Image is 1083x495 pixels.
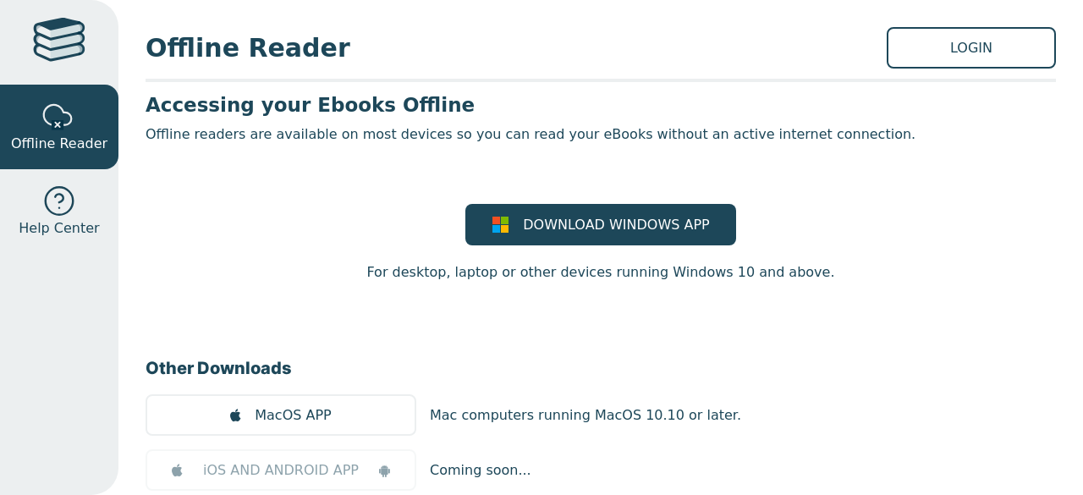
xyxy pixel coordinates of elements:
span: DOWNLOAD WINDOWS APP [523,215,709,235]
p: Mac computers running MacOS 10.10 or later. [430,405,741,426]
p: For desktop, laptop or other devices running Windows 10 and above. [366,262,834,283]
a: DOWNLOAD WINDOWS APP [465,204,736,245]
p: Coming soon... [430,460,531,481]
span: iOS AND ANDROID APP [203,460,359,481]
span: Offline Reader [11,134,107,154]
a: MacOS APP [146,394,416,436]
span: MacOS APP [255,405,331,426]
span: Offline Reader [146,29,887,67]
h3: Accessing your Ebooks Offline [146,92,1056,118]
a: LOGIN [887,27,1056,69]
span: Help Center [19,218,99,239]
p: Offline readers are available on most devices so you can read your eBooks without an active inter... [146,124,1056,145]
h3: Other Downloads [146,355,1056,381]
